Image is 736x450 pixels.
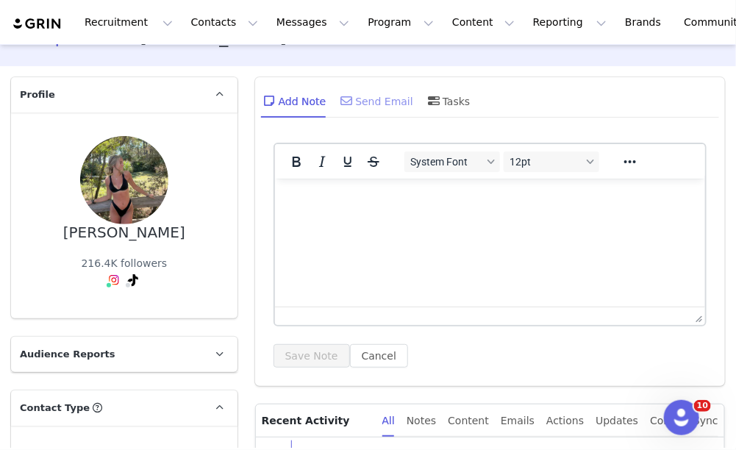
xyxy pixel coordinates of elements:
[443,6,524,39] button: Content
[76,6,182,39] button: Recruitment
[618,151,643,172] button: Reveal or hide additional toolbar items
[108,274,120,286] img: instagram.svg
[359,6,443,39] button: Program
[504,151,599,172] button: Font sizes
[382,404,395,438] div: All
[410,156,482,168] span: System Font
[337,83,413,118] div: Send Email
[63,224,185,241] div: [PERSON_NAME]
[616,6,674,39] a: Brands
[268,6,358,39] button: Messages
[361,151,386,172] button: Strikethrough
[546,404,584,438] div: Actions
[690,307,705,325] div: Press the Up and Down arrow keys to resize the editor.
[80,136,168,224] img: 21ae9a7f-1908-494e-b3d2-422bc087ad1f.jpg
[12,17,63,31] img: grin logo
[335,151,360,172] button: Underline
[81,256,167,271] div: 216.4K followers
[425,83,471,118] div: Tasks
[262,404,371,437] p: Recent Activity
[261,83,326,118] div: Add Note
[404,151,500,172] button: Fonts
[20,347,115,362] span: Audience Reports
[510,156,582,168] span: 12pt
[694,400,711,412] span: 10
[310,151,335,172] button: Italic
[284,151,309,172] button: Bold
[524,6,615,39] button: Reporting
[20,87,55,102] span: Profile
[664,400,699,435] iframe: Intercom live chat
[274,344,350,368] button: Save Note
[20,401,90,415] span: Contact Type
[650,404,718,438] div: Contact Sync
[182,6,267,39] button: Contacts
[275,179,705,307] iframe: Rich Text Area
[501,404,535,438] div: Emails
[407,404,436,438] div: Notes
[350,344,408,368] button: Cancel
[596,404,638,438] div: Updates
[448,404,489,438] div: Content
